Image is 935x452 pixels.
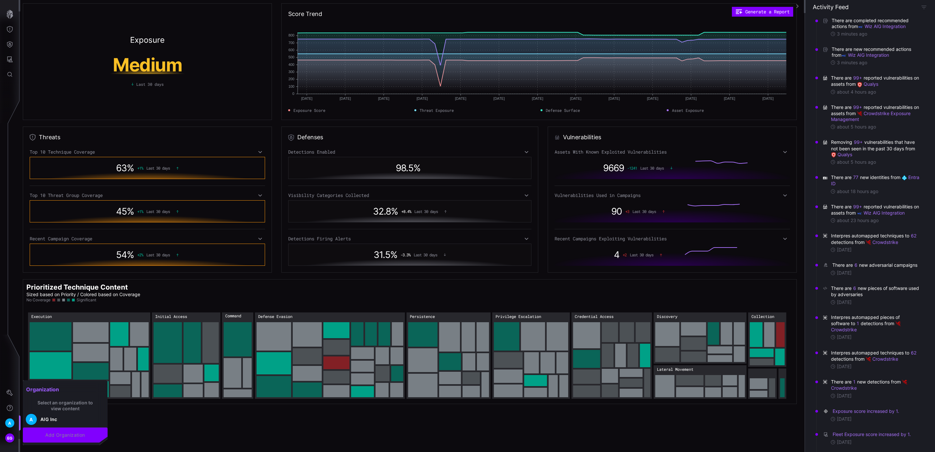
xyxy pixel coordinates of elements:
div: Select an organization to view content [36,400,95,412]
a: Add Organization [23,432,108,437]
h2: Organization [23,383,108,396]
button: Add Organization [23,428,108,443]
span: A [29,415,33,424]
button: AAIG Inc [23,412,108,427]
div: AIG Inc [40,416,57,422]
